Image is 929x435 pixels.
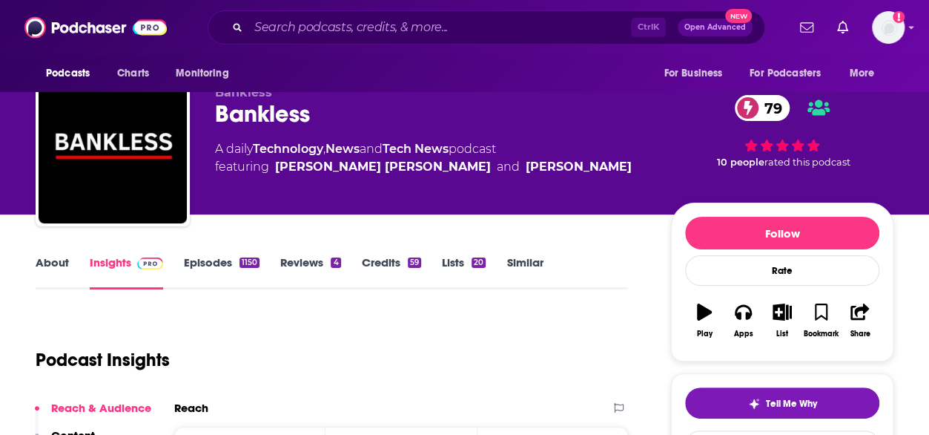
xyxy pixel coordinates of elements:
button: Bookmark [801,294,840,347]
button: tell me why sparkleTell Me Why [685,387,879,419]
button: List [763,294,801,347]
a: Tech News [383,142,449,156]
button: open menu [740,59,842,88]
span: More [850,63,875,84]
span: New [725,9,752,23]
button: Apps [724,294,762,347]
button: Open AdvancedNew [678,19,753,36]
div: A daily podcast [215,140,632,176]
button: open menu [653,59,741,88]
img: Podchaser Pro [137,258,163,269]
a: Charts [108,59,158,88]
img: Podchaser - Follow, Share and Rate Podcasts [24,13,167,42]
a: Credits59 [362,255,421,290]
span: Open Advanced [684,24,746,31]
div: List [776,330,788,338]
img: tell me why sparkle [748,398,760,410]
div: Apps [734,330,753,338]
a: Reviews4 [280,255,340,290]
span: For Podcasters [750,63,821,84]
button: Play [685,294,724,347]
span: Monitoring [176,63,228,84]
button: Show profile menu [872,11,905,44]
h1: Podcast Insights [36,349,170,371]
span: featuring [215,158,632,176]
h2: Reach [174,401,208,415]
a: Ryan Sean Adams [275,158,491,176]
a: Similar [506,255,543,290]
span: 79 [750,95,790,121]
span: and [497,158,520,176]
div: Bookmark [804,330,839,338]
input: Search podcasts, credits, & more... [248,16,631,39]
div: Share [850,330,870,338]
div: Search podcasts, credits, & more... [208,10,765,45]
button: Reach & Audience [35,401,151,428]
a: News [325,142,360,156]
span: and [360,142,383,156]
div: 59 [408,258,421,268]
img: Bankless [39,75,187,223]
div: Play [697,330,713,338]
span: Bankless [215,85,272,99]
a: Show notifications dropdown [794,15,819,40]
a: Show notifications dropdown [831,15,854,40]
img: User Profile [872,11,905,44]
span: Podcasts [46,63,90,84]
span: Logged in as aridings [872,11,905,44]
div: 20 [472,258,486,268]
a: Lists20 [442,255,486,290]
a: Episodes1150 [184,255,259,290]
div: Rate [685,255,879,286]
a: 79 [735,95,790,121]
button: open menu [839,59,893,88]
span: rated this podcast [764,157,850,168]
button: open menu [165,59,248,88]
p: Reach & Audience [51,401,151,415]
div: 1150 [239,258,259,268]
div: 4 [331,258,340,268]
span: For Business [664,63,722,84]
span: Tell Me Why [766,398,817,410]
button: open menu [36,59,109,88]
a: InsightsPodchaser Pro [90,255,163,290]
a: About [36,255,69,290]
span: 10 people [717,157,764,168]
button: Follow [685,217,879,249]
span: Charts [117,63,149,84]
a: Technology [253,142,323,156]
button: Share [841,294,879,347]
a: David Hoffman [526,158,632,176]
span: , [323,142,325,156]
div: 79 10 peoplerated this podcast [671,85,893,177]
span: Ctrl K [631,18,666,37]
svg: Add a profile image [893,11,905,23]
